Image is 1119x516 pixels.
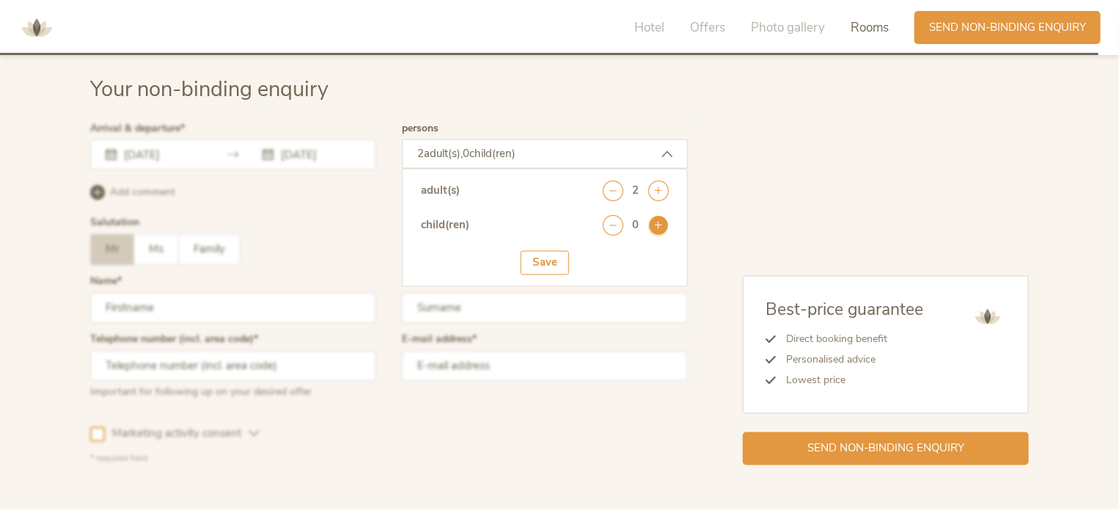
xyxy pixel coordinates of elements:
[766,299,923,321] span: Best-price guarantee
[417,146,424,161] span: 2
[751,19,825,36] span: Photo gallery
[424,146,463,161] span: adult(s),
[969,299,1006,335] img: AMONTI & LUNARIS Wellnessresort
[633,218,639,233] div: 0
[90,75,329,103] span: Your non-binding enquiry
[807,441,964,457] span: Send non-binding enquiry
[633,183,639,198] div: 2
[469,146,516,161] span: child(ren)
[634,19,664,36] span: Hotel
[402,123,439,134] label: persons
[421,218,469,233] div: child(ren)
[15,22,59,32] a: AMONTI & LUNARIS Wellnessresort
[776,371,923,391] li: Lowest price
[521,251,569,275] div: Save
[690,19,725,36] span: Offers
[776,350,923,371] li: Personalised advice
[776,330,923,350] li: Direct booking benefit
[929,20,1086,35] span: Send non-binding enquiry
[15,6,59,50] img: AMONTI & LUNARIS Wellnessresort
[463,146,469,161] span: 0
[851,19,889,36] span: Rooms
[421,183,460,198] div: adult(s)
